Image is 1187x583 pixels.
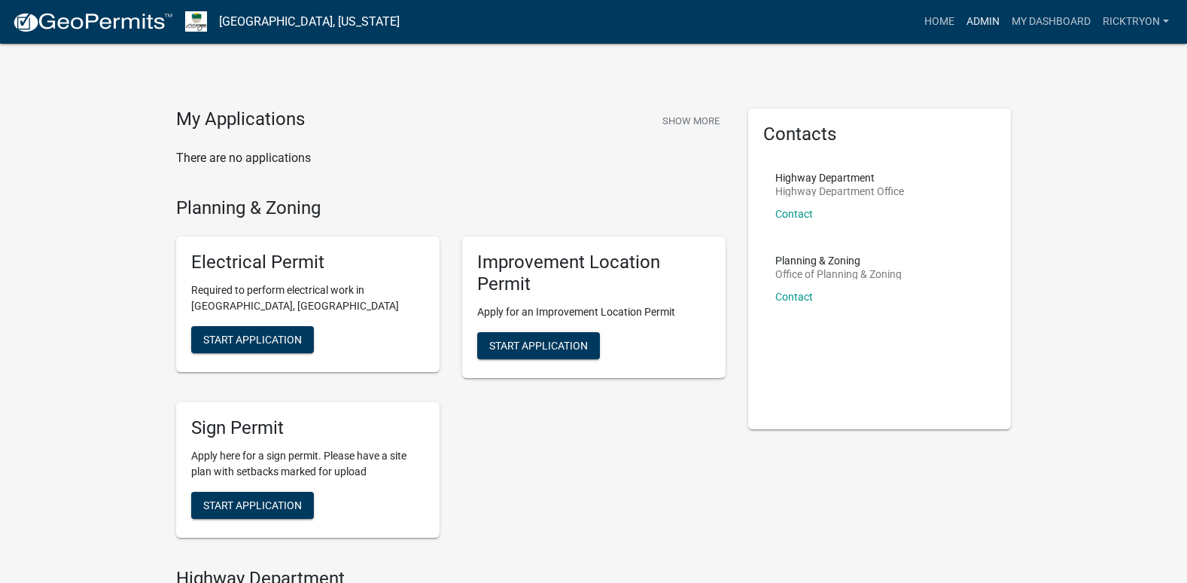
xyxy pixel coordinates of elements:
[219,9,400,35] a: [GEOGRAPHIC_DATA], [US_STATE]
[775,186,904,197] p: Highway Department Office
[775,172,904,183] p: Highway Department
[775,208,813,220] a: Contact
[960,8,1006,36] a: Admin
[203,499,302,511] span: Start Application
[1006,8,1097,36] a: My Dashboard
[918,8,960,36] a: Home
[176,197,726,219] h4: Planning & Zoning
[775,255,902,266] p: Planning & Zoning
[477,252,711,295] h5: Improvement Location Permit
[203,334,302,346] span: Start Application
[191,252,425,273] h5: Electrical Permit
[176,108,305,131] h4: My Applications
[191,326,314,353] button: Start Application
[191,282,425,314] p: Required to perform electrical work in [GEOGRAPHIC_DATA], [GEOGRAPHIC_DATA]
[191,492,314,519] button: Start Application
[477,332,600,359] button: Start Application
[176,149,726,167] p: There are no applications
[477,304,711,320] p: Apply for an Improvement Location Permit
[656,108,726,133] button: Show More
[775,291,813,303] a: Contact
[763,124,997,145] h5: Contacts
[191,417,425,439] h5: Sign Permit
[191,448,425,480] p: Apply here for a sign permit. Please have a site plan with setbacks marked for upload
[1097,8,1175,36] a: ricktryon
[489,339,588,351] span: Start Application
[185,11,207,32] img: Morgan County, Indiana
[775,269,902,279] p: Office of Planning & Zoning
